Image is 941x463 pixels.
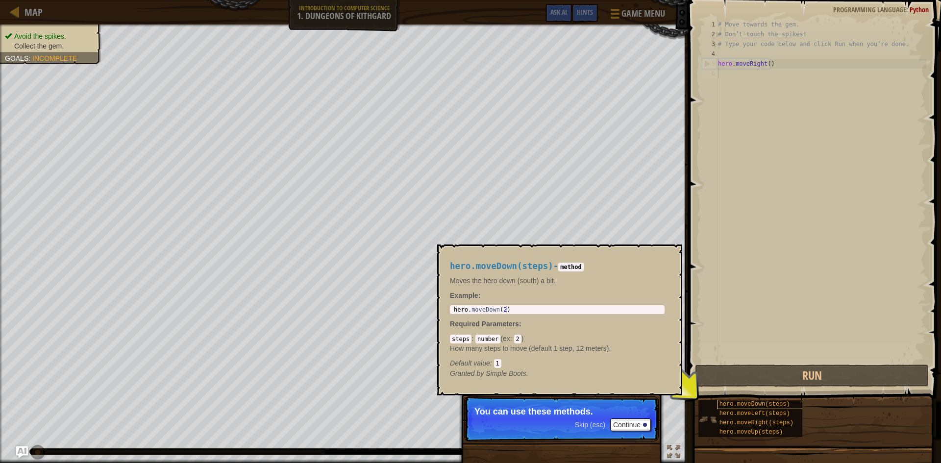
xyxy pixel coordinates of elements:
span: Example [450,292,478,299]
span: Incomplete [32,54,77,62]
div: ( ) [450,334,665,368]
span: hero.moveUp(steps) [719,429,783,436]
button: Ask AI [16,446,28,458]
span: Granted by [450,369,486,377]
code: 1 [494,359,501,368]
li: Avoid the spikes. [5,31,94,41]
span: : [519,320,521,328]
span: Python [910,5,929,14]
span: hero.moveDown(steps) [719,401,790,408]
div: 4 [702,49,718,59]
span: Ask AI [550,7,567,17]
div: 5 [702,59,718,69]
code: steps [450,335,471,343]
span: Skip (esc) [575,421,605,429]
div: 1 [702,20,718,29]
code: method [558,263,583,271]
code: number [475,335,500,343]
span: Map [25,5,43,19]
span: : [490,359,494,367]
strong: : [450,292,480,299]
button: Game Menu [603,4,671,27]
span: : [510,335,514,342]
div: 2 [702,29,718,39]
span: : [28,54,32,62]
span: Required Parameters [450,320,519,328]
p: How many steps to move (default 1 step, 12 meters). [450,343,665,353]
span: hero.moveDown(steps) [450,261,553,271]
button: Ask AI [545,4,572,22]
button: Continue [610,418,651,431]
span: Default value [450,359,490,367]
a: Map [20,5,43,19]
span: : [471,335,475,342]
span: Collect the gem. [14,42,64,50]
span: Goals [5,54,28,62]
p: You can use these methods. [474,407,648,416]
span: : [906,5,910,14]
div: 3 [702,39,718,49]
p: Moves the hero down (south) a bit. [450,276,665,286]
span: Programming language [833,5,906,14]
h4: - [450,262,665,271]
button: Run [695,365,929,387]
em: Simple Boots. [450,369,528,377]
li: Collect the gem. [5,41,94,51]
span: ex [503,335,510,342]
img: portrait.png [698,410,717,429]
span: Avoid the spikes. [14,32,66,40]
code: 2 [514,335,521,343]
div: 6 [702,69,718,78]
span: hero.moveRight(steps) [719,419,793,426]
span: Hints [577,7,593,17]
span: hero.moveLeft(steps) [719,410,790,417]
span: Game Menu [621,7,665,20]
